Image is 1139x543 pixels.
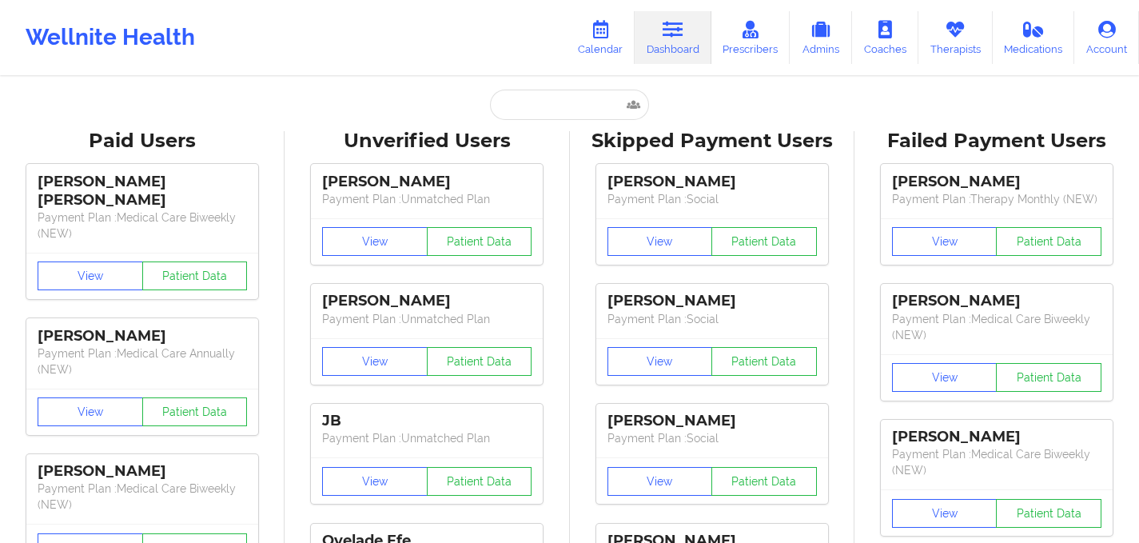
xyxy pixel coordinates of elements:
p: Payment Plan : Medical Care Biweekly (NEW) [892,311,1101,343]
button: Patient Data [142,262,248,290]
button: View [322,467,428,496]
div: [PERSON_NAME] [892,173,1101,191]
div: [PERSON_NAME] [607,292,817,310]
div: [PERSON_NAME] [607,173,817,191]
a: Dashboard [635,11,711,64]
a: Medications [993,11,1075,64]
a: Prescribers [711,11,791,64]
div: Skipped Payment Users [581,129,843,154]
div: [PERSON_NAME] [322,173,532,191]
a: Calendar [566,11,635,64]
p: Payment Plan : Therapy Monthly (NEW) [892,191,1101,207]
p: Payment Plan : Medical Care Annually (NEW) [38,345,247,377]
div: [PERSON_NAME] [322,292,532,310]
button: View [322,227,428,256]
button: Patient Data [711,347,817,376]
a: Account [1074,11,1139,64]
button: Patient Data [142,397,248,426]
button: View [892,227,998,256]
button: View [322,347,428,376]
div: [PERSON_NAME] [38,327,247,345]
button: View [38,397,143,426]
p: Payment Plan : Social [607,191,817,207]
button: Patient Data [996,227,1101,256]
button: View [892,499,998,528]
button: View [607,227,713,256]
p: Payment Plan : Medical Care Biweekly (NEW) [38,210,247,242]
div: [PERSON_NAME] [607,412,817,430]
a: Coaches [852,11,918,64]
div: Unverified Users [296,129,558,154]
div: JB [322,412,532,430]
button: Patient Data [996,499,1101,528]
div: Failed Payment Users [866,129,1128,154]
button: View [38,262,143,290]
div: [PERSON_NAME] [38,462,247,481]
p: Payment Plan : Medical Care Biweekly (NEW) [892,446,1101,478]
p: Payment Plan : Social [607,311,817,327]
p: Payment Plan : Medical Care Biweekly (NEW) [38,481,247,513]
button: Patient Data [711,467,817,496]
p: Payment Plan : Unmatched Plan [322,191,532,207]
p: Payment Plan : Unmatched Plan [322,430,532,446]
div: [PERSON_NAME] [892,292,1101,310]
p: Payment Plan : Unmatched Plan [322,311,532,327]
a: Admins [790,11,852,64]
button: Patient Data [996,363,1101,392]
div: [PERSON_NAME] [892,428,1101,446]
button: View [607,467,713,496]
div: Paid Users [11,129,273,154]
p: Payment Plan : Social [607,430,817,446]
button: View [892,363,998,392]
button: Patient Data [427,467,532,496]
button: Patient Data [427,347,532,376]
button: View [607,347,713,376]
a: Therapists [918,11,993,64]
button: Patient Data [427,227,532,256]
div: [PERSON_NAME] [PERSON_NAME] [38,173,247,210]
button: Patient Data [711,227,817,256]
